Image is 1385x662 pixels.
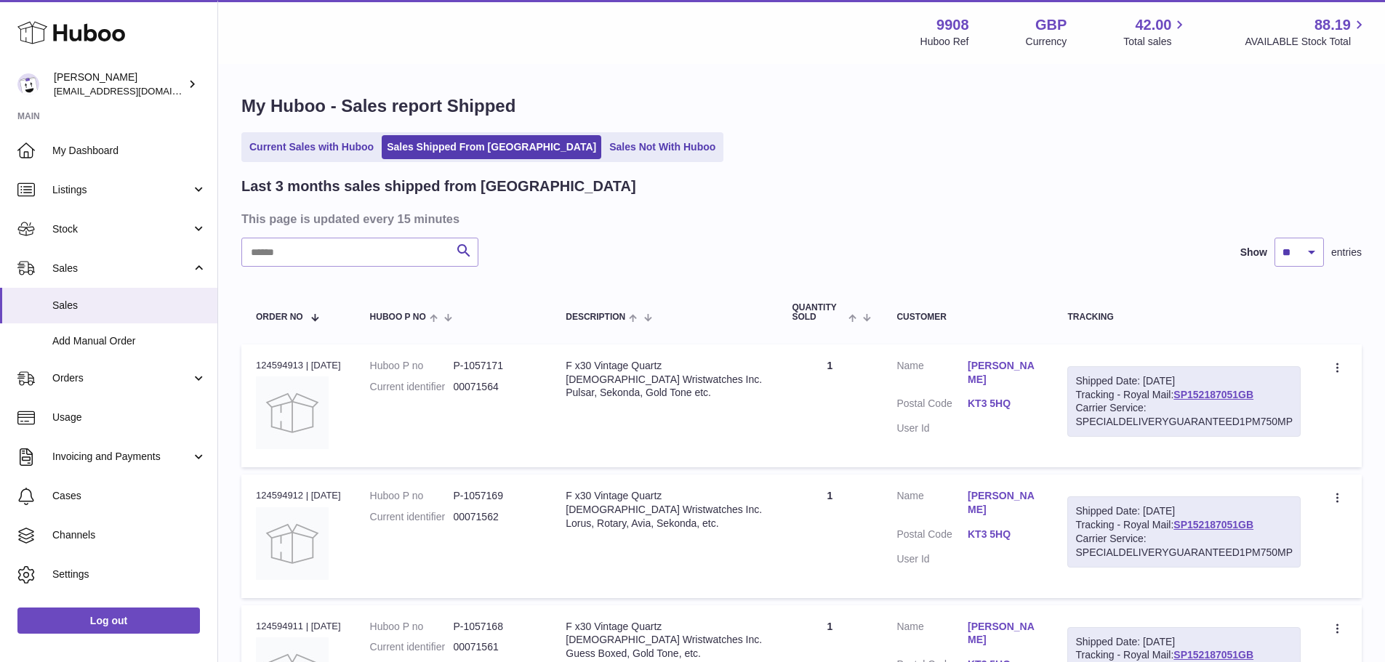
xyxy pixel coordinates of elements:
[968,489,1039,517] a: [PERSON_NAME]
[896,312,1038,322] div: Customer
[256,376,329,449] img: no-photo.jpg
[968,528,1039,541] a: KT3 5HQ
[968,620,1039,647] a: [PERSON_NAME]
[54,70,185,98] div: [PERSON_NAME]
[968,397,1039,411] a: KT3 5HQ
[1067,366,1301,437] div: Tracking - Royal Mail:
[453,510,537,524] dd: 00071562
[566,359,763,400] div: F x30 Vintage Quartz [DEMOGRAPHIC_DATA] Wristwatches Inc. Pulsar, Sekonda, Gold Tone etc.
[52,299,206,312] span: Sales
[1035,15,1067,35] strong: GBP
[241,94,1362,118] h1: My Huboo - Sales report Shipped
[792,303,845,322] span: Quantity Sold
[1026,35,1067,49] div: Currency
[52,222,191,236] span: Stock
[1075,374,1293,388] div: Shipped Date: [DATE]
[896,620,968,651] dt: Name
[52,489,206,503] span: Cases
[1245,15,1368,49] a: 88.19 AVAILABLE Stock Total
[453,620,537,634] dd: P-1057168
[777,475,882,597] td: 1
[920,35,969,49] div: Huboo Ref
[256,359,341,372] div: 124594913 | [DATE]
[54,85,214,97] span: [EMAIL_ADDRESS][DOMAIN_NAME]
[52,411,206,424] span: Usage
[370,380,454,394] dt: Current identifier
[370,510,454,524] dt: Current identifier
[936,15,969,35] strong: 9908
[1173,519,1253,530] a: SP152187051GB
[1240,246,1267,259] label: Show
[52,371,191,385] span: Orders
[566,620,763,661] div: F x30 Vintage Quartz [DEMOGRAPHIC_DATA] Wristwatches Inc. Guess Boxed, Gold Tone, etc.
[1173,649,1253,661] a: SP152187051GB
[1075,401,1293,429] div: Carrier Service: SPECIALDELIVERYGUARANTEED1PM750MP
[382,135,601,159] a: Sales Shipped From [GEOGRAPHIC_DATA]
[370,359,454,373] dt: Huboo P no
[17,607,200,634] a: Log out
[52,528,206,542] span: Channels
[17,73,39,95] img: internalAdmin-9908@internal.huboo.com
[52,450,191,464] span: Invoicing and Payments
[241,211,1358,227] h3: This page is updated every 15 minutes
[566,489,763,530] div: F x30 Vintage Quartz [DEMOGRAPHIC_DATA] Wristwatches Inc. Lorus, Rotary, Avia, Sekonda, etc.
[896,359,968,390] dt: Name
[1135,15,1171,35] span: 42.00
[1075,504,1293,518] div: Shipped Date: [DATE]
[370,640,454,654] dt: Current identifier
[256,507,329,580] img: no-photo.jpg
[1075,532,1293,560] div: Carrier Service: SPECIALDELIVERYGUARANTEED1PM750MP
[52,183,191,197] span: Listings
[896,489,968,520] dt: Name
[1173,389,1253,400] a: SP152187051GB
[1075,635,1293,649] div: Shipped Date: [DATE]
[244,135,379,159] a: Current Sales with Huboo
[256,489,341,502] div: 124594912 | [DATE]
[52,568,206,581] span: Settings
[1123,35,1188,49] span: Total sales
[52,334,206,348] span: Add Manual Order
[52,144,206,158] span: My Dashboard
[241,177,636,196] h2: Last 3 months sales shipped from [GEOGRAPHIC_DATA]
[256,312,303,322] span: Order No
[453,640,537,654] dd: 00071561
[370,489,454,503] dt: Huboo P no
[777,344,882,467] td: 1
[896,552,968,566] dt: User Id
[566,312,625,322] span: Description
[370,312,426,322] span: Huboo P no
[1331,246,1362,259] span: entries
[896,528,968,545] dt: Postal Code
[52,262,191,275] span: Sales
[1067,312,1301,322] div: Tracking
[604,135,720,159] a: Sales Not With Huboo
[968,359,1039,387] a: [PERSON_NAME]
[453,489,537,503] dd: P-1057169
[453,380,537,394] dd: 00071564
[1123,15,1188,49] a: 42.00 Total sales
[370,620,454,634] dt: Huboo P no
[896,397,968,414] dt: Postal Code
[256,620,341,633] div: 124594911 | [DATE]
[453,359,537,373] dd: P-1057171
[1314,15,1351,35] span: 88.19
[896,421,968,435] dt: User Id
[1245,35,1368,49] span: AVAILABLE Stock Total
[1067,496,1301,568] div: Tracking - Royal Mail:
